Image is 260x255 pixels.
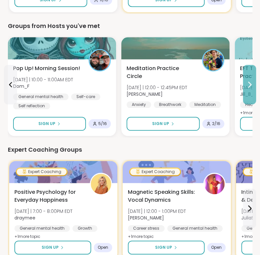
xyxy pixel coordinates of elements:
[91,174,111,194] img: draymee
[98,121,107,126] span: 5 / 16
[13,83,30,89] b: Dom_F
[8,145,252,154] div: Expert Coaching Groups
[98,245,108,250] span: Open
[203,50,223,70] img: Nicholas
[13,76,73,83] span: [DATE] | 10:00 - 11:00AM EDT
[189,101,221,108] div: Meditation
[152,121,169,127] span: Sign Up
[14,188,83,204] span: Positive Psychology for Everyday Happiness
[154,101,187,108] div: Breathwork
[128,208,186,215] span: [DATE] | 12:00 - 1:00PM EDT
[211,245,222,250] span: Open
[128,225,165,232] div: Career stress
[204,174,225,194] img: Lisa_LaCroix
[128,215,164,221] b: [PERSON_NAME]
[167,225,223,232] div: General mental health
[13,103,50,109] div: Self reflection
[127,84,187,91] span: [DATE] | 12:00 - 12:45PM EDT
[14,241,91,254] button: Sign Up
[128,188,196,204] span: Magnetic Speaking Skills: Vocal Dynamics
[155,244,172,250] span: Sign Up
[14,208,72,215] span: [DATE] | 7:00 - 8:00PM EDT
[127,64,195,80] span: Meditation Practice Circle
[212,121,220,126] span: 2 / 16
[17,168,67,175] div: Expert Coaching
[8,21,252,31] div: Groups from Hosts you've met
[130,168,180,175] div: Expert Coaching
[38,121,55,127] span: Sign Up
[13,93,69,100] div: General mental health
[127,117,200,131] button: Sign Up
[71,93,100,100] div: Self-care
[90,50,110,70] img: Dom_F
[127,91,163,97] b: [PERSON_NAME]
[14,225,70,232] div: General mental health
[42,244,59,250] span: Sign Up
[13,117,86,131] button: Sign Up
[14,215,35,221] b: draymee
[128,241,205,254] button: Sign Up
[127,101,151,108] div: Anxiety
[72,225,97,232] div: Growth
[13,64,80,72] span: Pop Up! Morning Session!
